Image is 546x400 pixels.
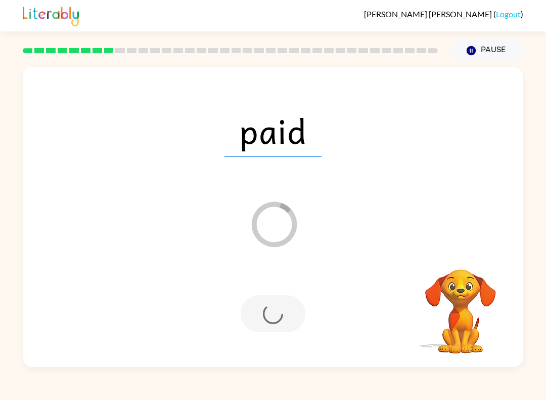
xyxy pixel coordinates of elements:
a: Logout [496,9,521,19]
span: [PERSON_NAME] [PERSON_NAME] [364,9,493,19]
button: Pause [450,39,523,62]
div: ( ) [364,9,523,19]
img: Literably [23,4,79,26]
video: Your browser must support playing .mp4 files to use Literably. Please try using another browser. [410,254,511,355]
span: paid [224,104,322,157]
